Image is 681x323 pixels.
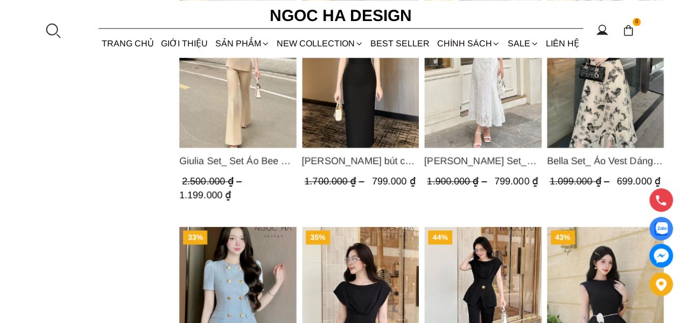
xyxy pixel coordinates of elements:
[424,153,542,168] a: Link to Isabella Set_ Bộ Ren Áo Sơ Mi Vai Chờm Chân Váy Đuôi Cá Màu Trắng BJ139
[179,153,297,168] a: Link to Giulia Set_ Set Áo Bee Mix Cổ Trắng Đính Cúc Quần Loe BQ014
[158,29,212,58] a: GIỚI THIỆU
[616,176,660,187] span: 699.000 ₫
[212,29,273,58] div: SẢN PHẨM
[179,189,231,200] span: 1.199.000 ₫
[546,153,664,168] span: Bella Set_ Áo Vest Dáng Lửng Cúc Đồng, Chân Váy Họa Tiết Bướm A990+CV121
[654,222,668,236] img: Display image
[649,244,673,267] a: messenger
[433,29,504,58] div: Chính sách
[367,29,433,58] a: BEST SELLER
[622,24,634,36] img: img-CART-ICON-ksit0nf1
[99,29,158,58] a: TRANG CHỦ
[546,153,664,168] a: Link to Bella Set_ Áo Vest Dáng Lửng Cúc Đồng, Chân Váy Họa Tiết Bướm A990+CV121
[542,29,582,58] a: LIÊN HỆ
[273,29,367,58] a: NEW COLLECTION
[182,176,244,187] span: 2.500.000 ₫
[301,153,419,168] span: [PERSON_NAME] bút chì ,tay nụ hồng ,bồng đầu tay màu đen D727
[549,176,612,187] span: 1.099.000 ₫
[504,29,542,58] a: SALE
[427,176,489,187] span: 1.900.000 ₫
[304,176,367,187] span: 1.700.000 ₫
[633,18,641,26] span: 0
[260,3,422,29] a: Ngoc Ha Design
[179,153,297,168] span: Giulia Set_ Set Áo Bee Mix Cổ Trắng Đính Cúc Quần Loe BQ014
[371,176,415,187] span: 799.000 ₫
[649,217,673,240] a: Display image
[301,153,419,168] a: Link to Alice Dress_Đầm bút chì ,tay nụ hồng ,bồng đầu tay màu đen D727
[424,153,542,168] span: [PERSON_NAME] Set_ Bộ Ren Áo Sơ Mi Vai Chờm Chân Váy Đuôi Cá Màu Trắng BJ139
[494,176,538,187] span: 799.000 ₫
